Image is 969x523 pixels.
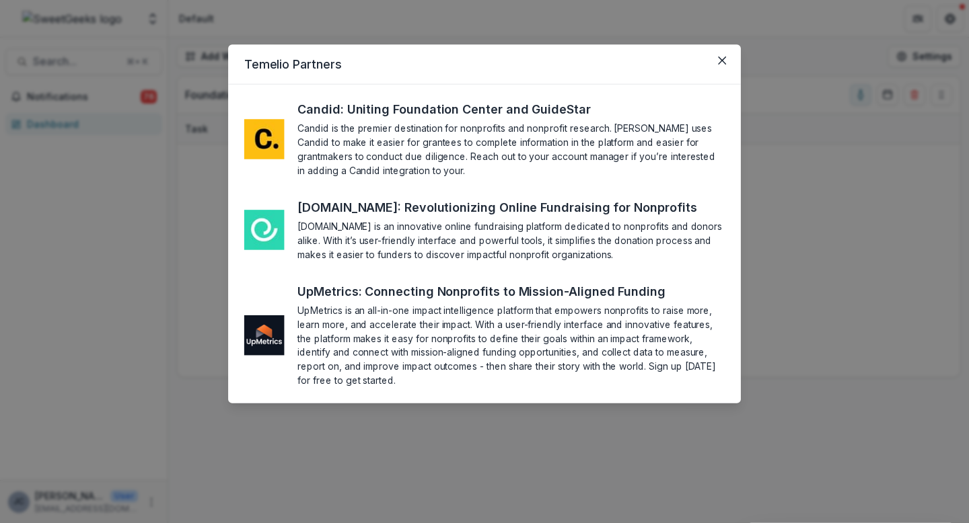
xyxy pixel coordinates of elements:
section: Candid is the premier destination for nonprofits and nonprofit research. [PERSON_NAME] uses Candi... [297,121,725,177]
a: [DOMAIN_NAME]: Revolutionizing Online Fundraising for Nonprofits [297,198,721,216]
header: Temelio Partners [228,44,741,85]
section: [DOMAIN_NAME] is an innovative online fundraising platform dedicated to nonprofits and donors ali... [297,219,725,261]
a: UpMetrics: Connecting Nonprofits to Mission-Aligned Funding [297,282,690,300]
a: Candid: Uniting Foundation Center and GuideStar [297,100,615,118]
section: UpMetrics is an all-in-one impact intelligence platform that empowers nonprofits to raise more, l... [297,303,725,387]
img: me [244,210,285,250]
img: me [244,315,285,355]
button: Close [711,50,733,71]
img: me [244,119,285,159]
